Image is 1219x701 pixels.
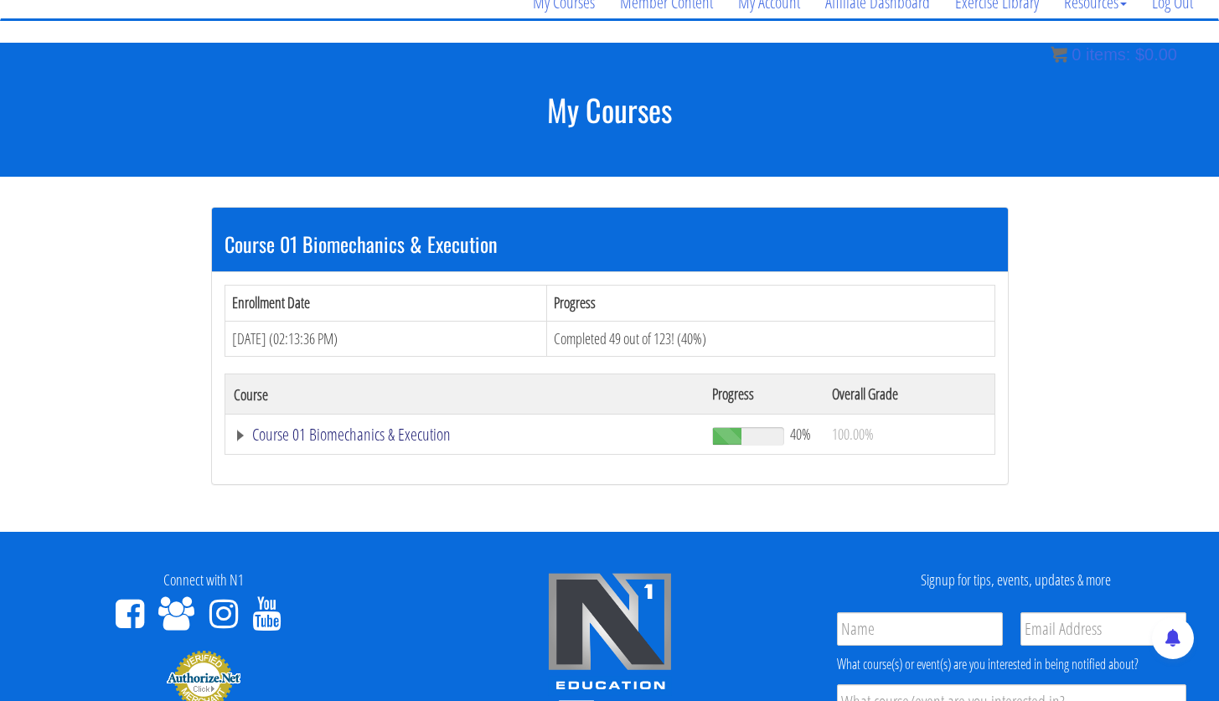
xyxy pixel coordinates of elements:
[790,425,811,443] span: 40%
[1135,45,1144,64] span: $
[546,321,994,357] td: Completed 49 out of 123! (40%)
[837,612,1003,646] input: Name
[1072,45,1081,64] span: 0
[824,374,994,415] th: Overall Grade
[1051,45,1177,64] a: 0 items: $0.00
[234,426,696,443] a: Course 01 Biomechanics & Execution
[225,374,704,415] th: Course
[1051,46,1067,63] img: icon11.png
[1135,45,1177,64] bdi: 0.00
[547,572,673,696] img: n1-edu-logo
[13,572,394,589] h4: Connect with N1
[824,415,994,455] td: 100.00%
[546,285,994,321] th: Progress
[837,654,1186,674] div: What course(s) or event(s) are you interested in being notified about?
[704,374,824,415] th: Progress
[225,233,995,255] h3: Course 01 Biomechanics & Execution
[225,285,546,321] th: Enrollment Date
[1086,45,1130,64] span: items:
[825,572,1206,589] h4: Signup for tips, events, updates & more
[225,321,546,357] td: [DATE] (02:13:36 PM)
[1020,612,1186,646] input: Email Address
